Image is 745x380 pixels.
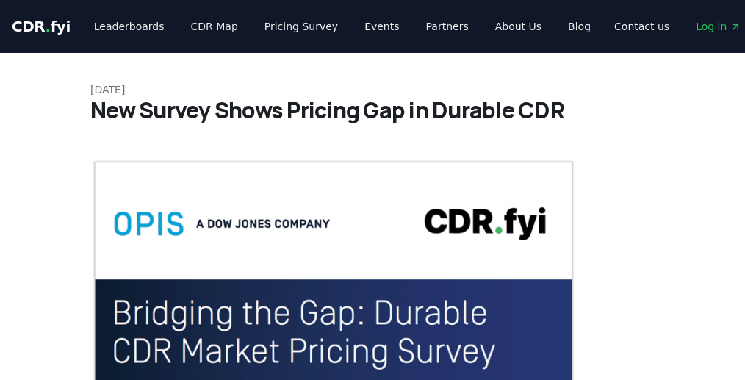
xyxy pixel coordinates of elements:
a: CDR.fyi [12,16,71,37]
a: CDR Map [179,13,250,40]
span: . [46,18,51,35]
span: Log in [696,19,741,34]
nav: Main [82,13,602,40]
a: About Us [483,13,553,40]
a: Events [353,13,411,40]
h1: New Survey Shows Pricing Gap in Durable CDR [90,97,655,123]
a: Blog [556,13,602,40]
a: Pricing Survey [253,13,350,40]
a: Partners [414,13,481,40]
a: Leaderboards [82,13,176,40]
a: Contact us [602,13,681,40]
span: CDR fyi [12,18,71,35]
p: [DATE] [90,82,655,97]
